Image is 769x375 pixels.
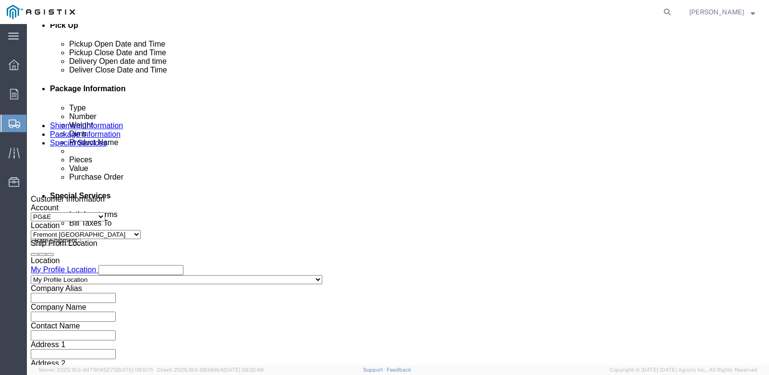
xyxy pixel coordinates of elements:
[38,367,153,373] span: Server: 2025.18.0-dd719145275
[689,7,744,17] span: Manuel Cerecerez
[157,367,264,373] span: Client: 2025.18.0-9839db4
[117,367,153,373] span: [DATE] 09:51:11
[223,367,264,373] span: [DATE] 09:32:48
[387,367,411,373] a: Feedback
[363,367,387,373] a: Support
[7,5,75,19] img: logo
[27,24,769,365] iframe: FS Legacy Container
[689,6,756,18] button: [PERSON_NAME]
[610,366,757,374] span: Copyright © [DATE]-[DATE] Agistix Inc., All Rights Reserved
